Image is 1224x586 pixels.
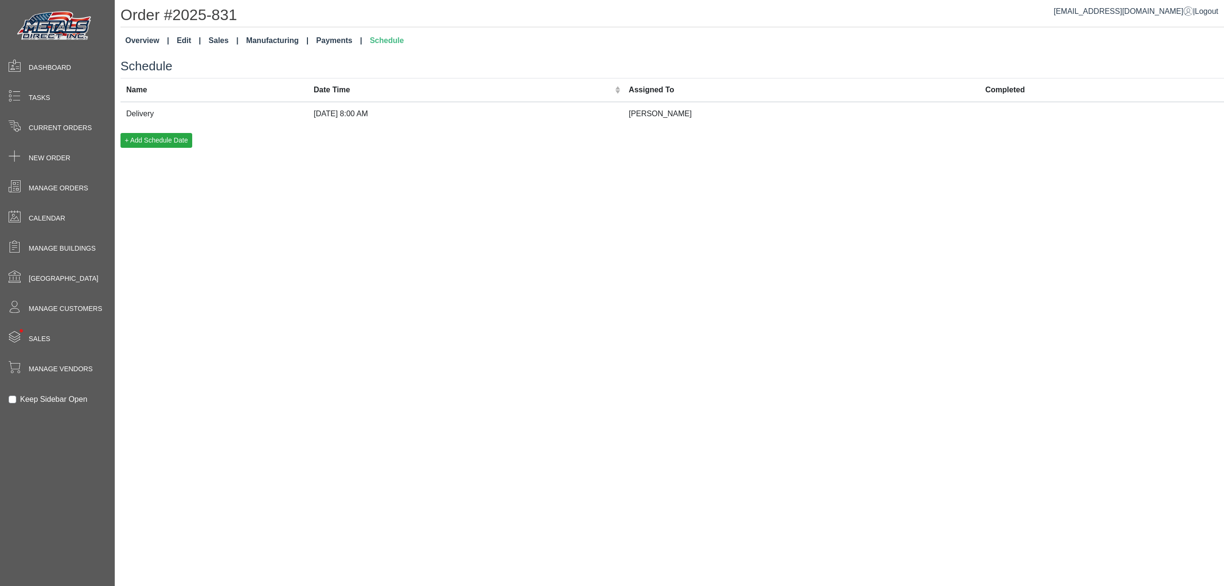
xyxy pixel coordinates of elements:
span: Manage Buildings [29,243,96,254]
a: Overview [121,31,173,50]
td: [PERSON_NAME] [623,102,980,125]
h1: Order #2025-831 [120,6,1224,27]
div: | [1054,6,1218,17]
span: Manage Customers [29,304,102,314]
div: Name [126,84,302,96]
span: Manage Vendors [29,364,93,374]
div: Date Time [314,84,612,96]
a: Sales [205,31,242,50]
a: Schedule [366,31,407,50]
img: Metals Direct Inc Logo [14,9,96,44]
span: Calendar [29,213,65,223]
span: Manage Orders [29,183,88,193]
button: + Add Schedule Date [120,133,192,148]
span: [DATE] 8:00 AM [314,110,368,118]
div: Completed [985,84,1218,96]
span: Dashboard [29,63,71,73]
a: [EMAIL_ADDRESS][DOMAIN_NAME] [1054,7,1193,15]
a: Manufacturing [242,31,313,50]
h3: Schedule [120,59,1224,74]
span: New Order [29,153,70,163]
span: Tasks [29,93,50,103]
a: Edit [173,31,205,50]
div: Assigned To [629,84,974,96]
span: Current Orders [29,123,92,133]
td: Delivery [120,102,308,125]
span: Sales [29,334,50,344]
a: Payments [312,31,366,50]
span: • [9,315,33,346]
span: [GEOGRAPHIC_DATA] [29,274,98,284]
label: Keep Sidebar Open [20,394,87,405]
span: Logout [1195,7,1218,15]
